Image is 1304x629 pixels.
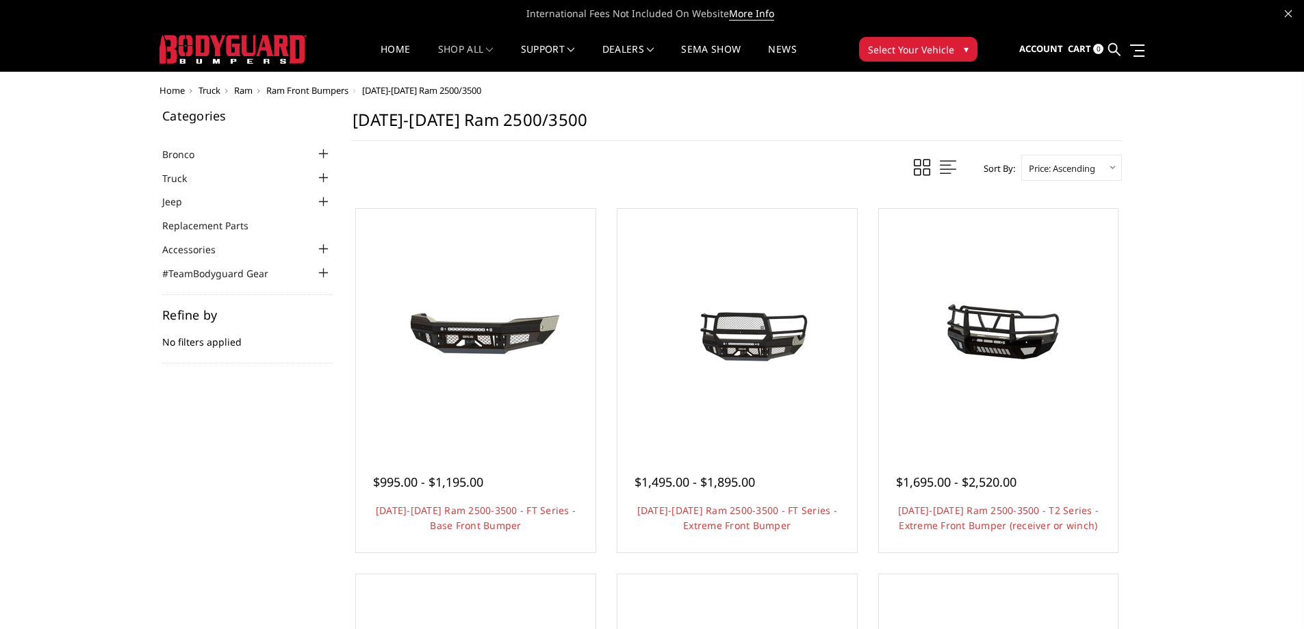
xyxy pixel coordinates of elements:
a: Home [381,44,410,71]
a: shop all [438,44,494,71]
a: 2019-2026 Ram 2500-3500 - FT Series - Extreme Front Bumper 2019-2026 Ram 2500-3500 - FT Series - ... [621,212,854,445]
img: 2019-2026 Ram 2500-3500 - T2 Series - Extreme Front Bumper (receiver or winch) [888,277,1108,380]
label: Sort By: [976,158,1015,179]
img: BODYGUARD BUMPERS [159,35,307,64]
a: More Info [729,7,774,21]
a: Truck [199,84,220,97]
img: 2019-2025 Ram 2500-3500 - FT Series - Base Front Bumper [366,277,585,380]
a: 2019-2026 Ram 2500-3500 - T2 Series - Extreme Front Bumper (receiver or winch) 2019-2026 Ram 2500... [882,212,1115,445]
a: Dealers [602,44,654,71]
span: Select Your Vehicle [868,42,954,57]
a: Cart 0 [1068,31,1103,68]
a: Home [159,84,185,97]
a: Jeep [162,194,199,209]
a: Truck [162,171,204,185]
button: Select Your Vehicle [859,37,977,62]
div: No filters applied [162,309,332,363]
h1: [DATE]-[DATE] Ram 2500/3500 [353,110,1122,141]
span: Account [1019,42,1063,55]
span: ▾ [964,42,969,56]
span: $1,495.00 - $1,895.00 [635,474,755,490]
a: #TeamBodyguard Gear [162,266,285,281]
a: Accessories [162,242,233,257]
a: Ram Front Bumpers [266,84,348,97]
a: Support [521,44,575,71]
a: News [768,44,796,71]
a: 2019-2025 Ram 2500-3500 - FT Series - Base Front Bumper [359,212,592,445]
a: SEMA Show [681,44,741,71]
a: Account [1019,31,1063,68]
a: [DATE]-[DATE] Ram 2500-3500 - T2 Series - Extreme Front Bumper (receiver or winch) [898,504,1099,532]
a: Ram [234,84,253,97]
a: Replacement Parts [162,218,266,233]
span: $1,695.00 - $2,520.00 [896,474,1017,490]
span: [DATE]-[DATE] Ram 2500/3500 [362,84,481,97]
span: Cart [1068,42,1091,55]
span: $995.00 - $1,195.00 [373,474,483,490]
a: Bronco [162,147,212,162]
span: 0 [1093,44,1103,54]
a: [DATE]-[DATE] Ram 2500-3500 - FT Series - Base Front Bumper [376,504,576,532]
h5: Refine by [162,309,332,321]
a: [DATE]-[DATE] Ram 2500-3500 - FT Series - Extreme Front Bumper [637,504,837,532]
h5: Categories [162,110,332,122]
